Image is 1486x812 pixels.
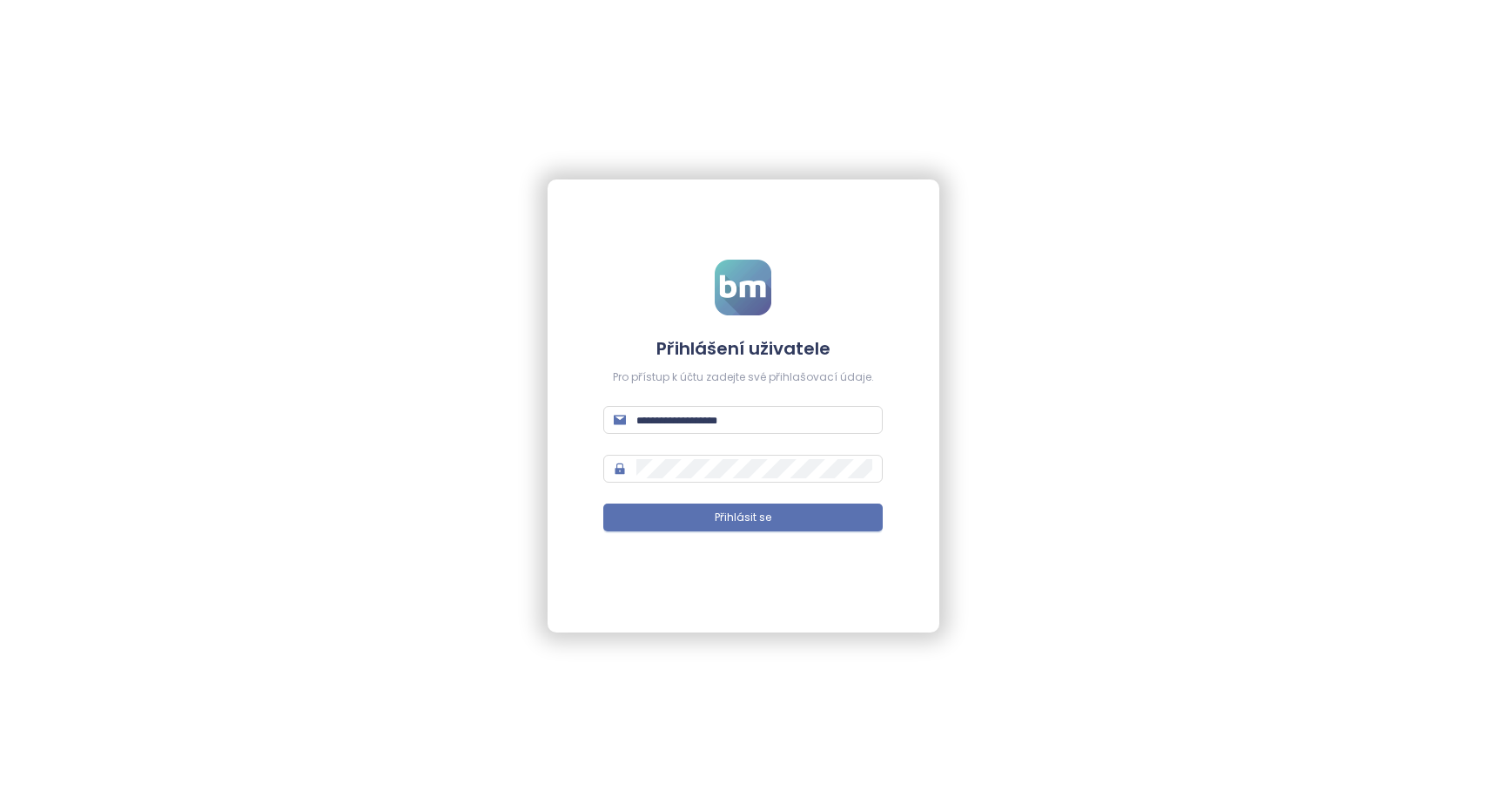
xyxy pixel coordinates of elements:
div: Pro přístup k účtu zadejte své přihlašovací údaje. [603,369,883,386]
span: mail [614,414,626,426]
img: logo [715,260,771,315]
button: Přihlásit se [603,504,883,531]
span: Přihlásit se [715,510,771,526]
h4: Přihlášení uživatele [603,336,883,361]
span: lock [614,463,626,475]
